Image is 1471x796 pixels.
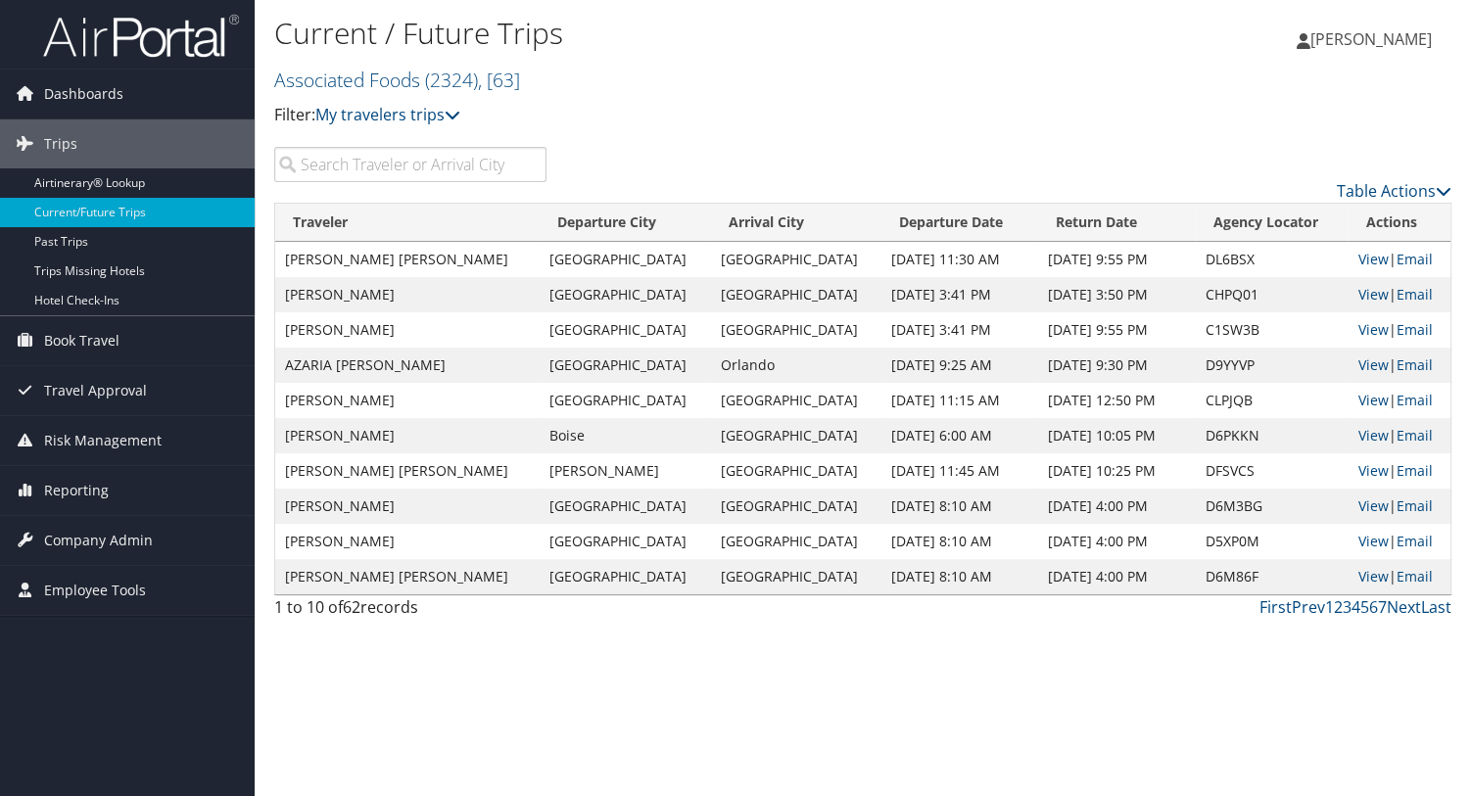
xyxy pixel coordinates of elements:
[275,277,540,312] td: [PERSON_NAME]
[1038,383,1195,418] td: [DATE] 12:50 PM
[711,524,881,559] td: [GEOGRAPHIC_DATA]
[1357,496,1388,515] a: View
[1195,559,1348,594] td: D6M86F
[540,524,710,559] td: [GEOGRAPHIC_DATA]
[540,204,710,242] th: Departure City: activate to sort column ascending
[881,524,1038,559] td: [DATE] 8:10 AM
[1038,524,1195,559] td: [DATE] 4:00 PM
[711,242,881,277] td: [GEOGRAPHIC_DATA]
[711,383,881,418] td: [GEOGRAPHIC_DATA]
[1038,453,1195,489] td: [DATE] 10:25 PM
[1348,383,1450,418] td: |
[1348,559,1450,594] td: |
[1378,596,1387,618] a: 7
[881,348,1038,383] td: [DATE] 9:25 AM
[1348,348,1450,383] td: |
[1195,312,1348,348] td: C1SW3B
[1348,524,1450,559] td: |
[1396,355,1432,374] a: Email
[540,489,710,524] td: [GEOGRAPHIC_DATA]
[881,383,1038,418] td: [DATE] 11:15 AM
[1348,453,1450,489] td: |
[1038,242,1195,277] td: [DATE] 9:55 PM
[1387,596,1421,618] a: Next
[881,453,1038,489] td: [DATE] 11:45 AM
[711,453,881,489] td: [GEOGRAPHIC_DATA]
[44,70,123,118] span: Dashboards
[1369,596,1378,618] a: 6
[425,67,478,93] span: ( 2324 )
[711,559,881,594] td: [GEOGRAPHIC_DATA]
[274,103,1059,128] p: Filter:
[1352,596,1360,618] a: 4
[275,418,540,453] td: [PERSON_NAME]
[44,516,153,565] span: Company Admin
[1334,596,1343,618] a: 2
[1348,418,1450,453] td: |
[1396,426,1432,445] a: Email
[1357,461,1388,480] a: View
[1292,596,1325,618] a: Prev
[1357,391,1388,409] a: View
[1357,426,1388,445] a: View
[44,316,119,365] span: Book Travel
[540,453,710,489] td: [PERSON_NAME]
[1325,596,1334,618] a: 1
[43,13,239,59] img: airportal-logo.png
[1337,180,1451,202] a: Table Actions
[1357,355,1388,374] a: View
[1348,204,1450,242] th: Actions
[711,204,881,242] th: Arrival City: activate to sort column ascending
[275,524,540,559] td: [PERSON_NAME]
[540,348,710,383] td: [GEOGRAPHIC_DATA]
[44,119,77,168] span: Trips
[275,489,540,524] td: [PERSON_NAME]
[540,242,710,277] td: [GEOGRAPHIC_DATA]
[274,67,520,93] a: Associated Foods
[881,242,1038,277] td: [DATE] 11:30 AM
[1348,489,1450,524] td: |
[1038,312,1195,348] td: [DATE] 9:55 PM
[1038,204,1195,242] th: Return Date: activate to sort column ascending
[881,418,1038,453] td: [DATE] 6:00 AM
[1357,250,1388,268] a: View
[275,242,540,277] td: [PERSON_NAME] [PERSON_NAME]
[1396,461,1432,480] a: Email
[275,348,540,383] td: AZARIA [PERSON_NAME]
[540,312,710,348] td: [GEOGRAPHIC_DATA]
[275,559,540,594] td: [PERSON_NAME] [PERSON_NAME]
[44,466,109,515] span: Reporting
[275,383,540,418] td: [PERSON_NAME]
[1396,320,1432,339] a: Email
[1259,596,1292,618] a: First
[274,13,1059,54] h1: Current / Future Trips
[711,312,881,348] td: [GEOGRAPHIC_DATA]
[1195,242,1348,277] td: DL6BSX
[881,277,1038,312] td: [DATE] 3:41 PM
[881,204,1038,242] th: Departure Date: activate to sort column descending
[1297,10,1451,69] a: [PERSON_NAME]
[1396,532,1432,550] a: Email
[1038,559,1195,594] td: [DATE] 4:00 PM
[881,312,1038,348] td: [DATE] 3:41 PM
[1038,489,1195,524] td: [DATE] 4:00 PM
[1421,596,1451,618] a: Last
[1357,285,1388,304] a: View
[44,566,146,615] span: Employee Tools
[1195,524,1348,559] td: D5XP0M
[540,559,710,594] td: [GEOGRAPHIC_DATA]
[1357,532,1388,550] a: View
[1195,204,1348,242] th: Agency Locator: activate to sort column ascending
[540,418,710,453] td: Boise
[1195,489,1348,524] td: D6M3BG
[540,277,710,312] td: [GEOGRAPHIC_DATA]
[1038,418,1195,453] td: [DATE] 10:05 PM
[1396,285,1432,304] a: Email
[1038,277,1195,312] td: [DATE] 3:50 PM
[1396,250,1432,268] a: Email
[1195,383,1348,418] td: CLPJQB
[274,147,546,182] input: Search Traveler or Arrival City
[1357,320,1388,339] a: View
[711,489,881,524] td: [GEOGRAPHIC_DATA]
[1038,348,1195,383] td: [DATE] 9:30 PM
